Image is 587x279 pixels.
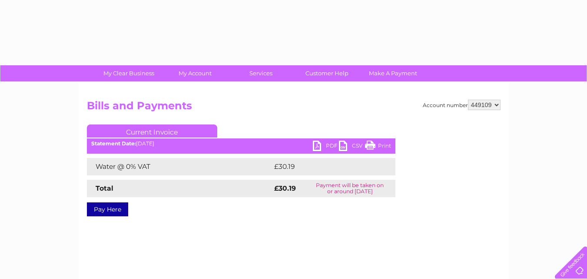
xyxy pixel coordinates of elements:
td: Payment will be taken on or around [DATE] [305,180,395,197]
a: My Clear Business [93,65,165,81]
a: Make A Payment [357,65,429,81]
strong: Total [96,184,113,192]
a: My Account [159,65,231,81]
a: Pay Here [87,202,128,216]
h2: Bills and Payments [87,100,501,116]
td: £30.19 [272,158,377,175]
td: Water @ 0% VAT [87,158,272,175]
div: Account number [423,100,501,110]
a: Print [365,141,391,153]
strong: £30.19 [274,184,296,192]
a: CSV [339,141,365,153]
b: Statement Date: [91,140,136,147]
a: PDF [313,141,339,153]
div: [DATE] [87,141,395,147]
a: Services [225,65,297,81]
a: Current Invoice [87,124,217,138]
a: Customer Help [291,65,363,81]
